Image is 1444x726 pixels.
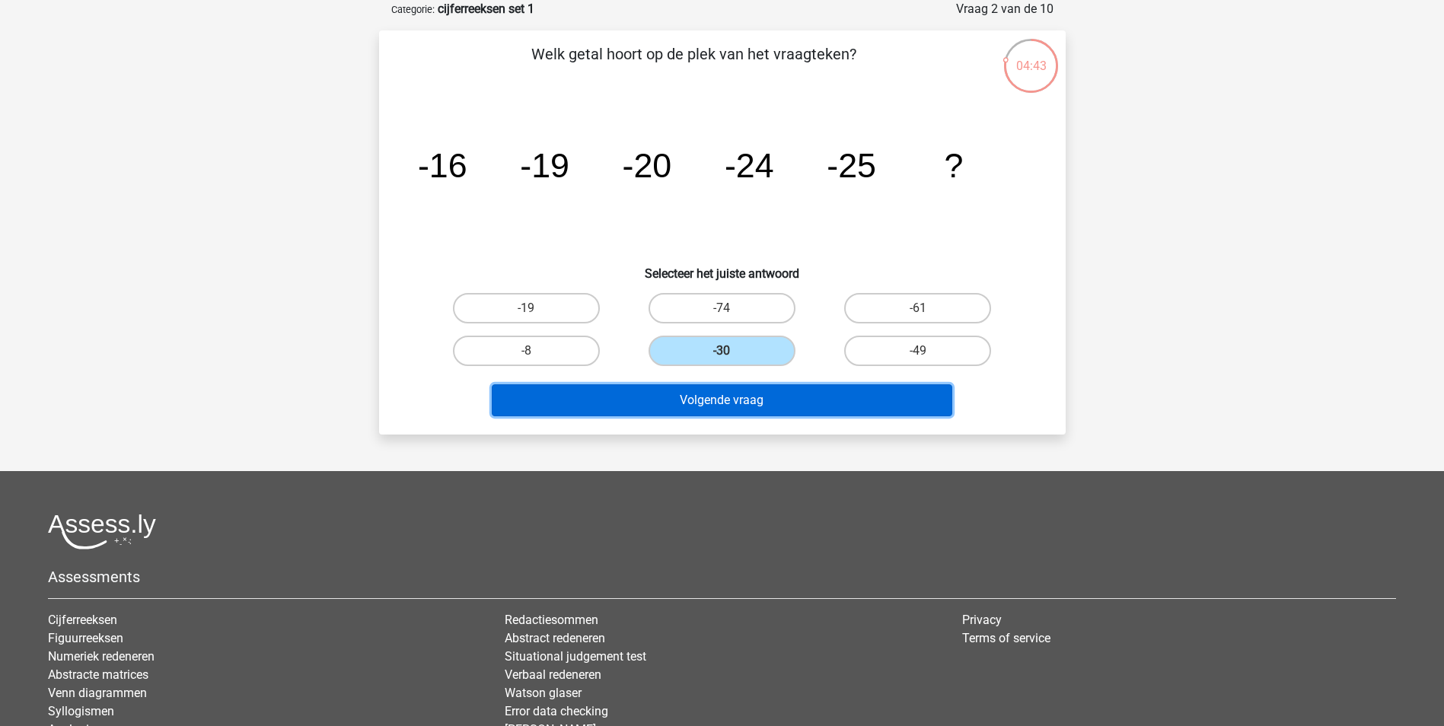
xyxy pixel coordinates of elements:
[505,631,605,645] a: Abstract redeneren
[844,293,991,323] label: -61
[48,568,1396,586] h5: Assessments
[505,613,598,627] a: Redactiesommen
[724,146,773,184] tspan: -24
[505,686,582,700] a: Watson glaser
[48,613,117,627] a: Cijferreeksen
[520,146,569,184] tspan: -19
[403,254,1041,281] h6: Selecteer het juiste antwoord
[844,336,991,366] label: -49
[827,146,876,184] tspan: -25
[48,667,148,682] a: Abstracte matrices
[505,667,601,682] a: Verbaal redeneren
[505,649,646,664] a: Situational judgement test
[453,293,600,323] label: -19
[944,146,963,184] tspan: ?
[492,384,952,416] button: Volgende vraag
[403,43,984,88] p: Welk getal hoort op de plek van het vraagteken?
[48,514,156,549] img: Assessly logo
[453,336,600,366] label: -8
[962,613,1002,627] a: Privacy
[622,146,671,184] tspan: -20
[48,686,147,700] a: Venn diagrammen
[391,4,435,15] small: Categorie:
[48,631,123,645] a: Figuurreeksen
[438,2,534,16] strong: cijferreeksen set 1
[1003,37,1060,75] div: 04:43
[649,336,795,366] label: -30
[649,293,795,323] label: -74
[48,704,114,718] a: Syllogismen
[505,704,608,718] a: Error data checking
[48,649,155,664] a: Numeriek redeneren
[962,631,1050,645] a: Terms of service
[417,146,467,184] tspan: -16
